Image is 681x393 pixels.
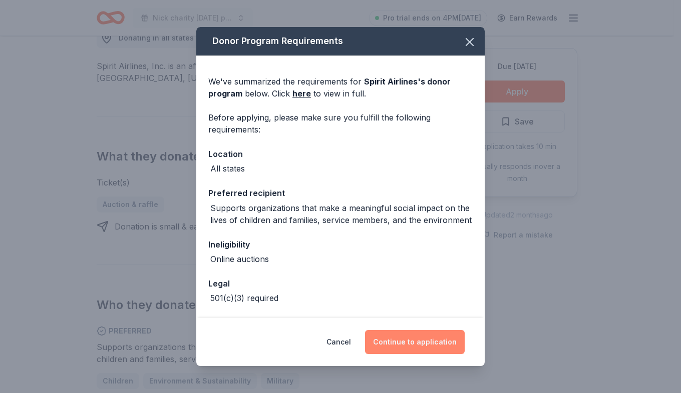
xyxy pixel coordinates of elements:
[210,202,473,226] div: Supports organizations that make a meaningful social impact on the lives of children and families...
[326,330,351,354] button: Cancel
[208,111,473,135] div: Before applying, please make sure you fulfill the following requirements:
[208,75,473,99] div: We've summarized the requirements for below. Click to view in full.
[210,292,278,304] div: 501(c)(3) required
[365,330,465,354] button: Continue to application
[208,316,473,329] div: Deadline
[196,27,485,55] div: Donor Program Requirements
[208,186,473,199] div: Preferred recipient
[208,277,473,290] div: Legal
[210,253,269,265] div: Online auctions
[292,87,311,99] a: here
[210,162,245,174] div: All states
[208,147,473,160] div: Location
[208,238,473,251] div: Ineligibility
